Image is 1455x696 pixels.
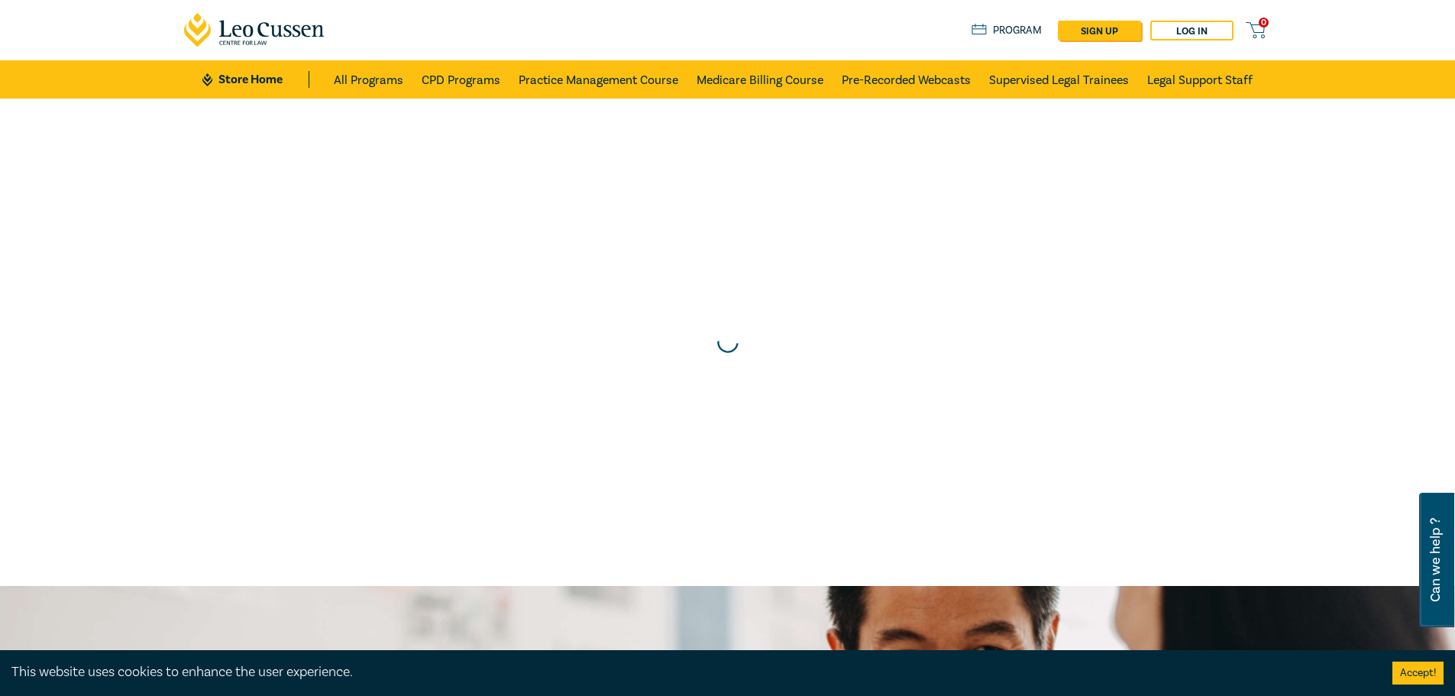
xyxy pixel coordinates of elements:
[1259,18,1269,28] span: 0
[697,60,823,99] a: Medicare Billing Course
[1058,21,1141,40] a: sign up
[422,60,500,99] a: CPD Programs
[334,60,403,99] a: All Programs
[1428,502,1443,618] span: Can we help ?
[1392,662,1444,685] button: Accept cookies
[11,662,1369,682] div: This website uses cookies to enhance the user experience.
[1150,21,1234,40] a: Log in
[519,60,678,99] a: Practice Management Course
[202,71,309,88] a: Store Home
[989,60,1129,99] a: Supervised Legal Trainees
[972,22,1043,39] a: Program
[1147,60,1253,99] a: Legal Support Staff
[842,60,971,99] a: Pre-Recorded Webcasts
